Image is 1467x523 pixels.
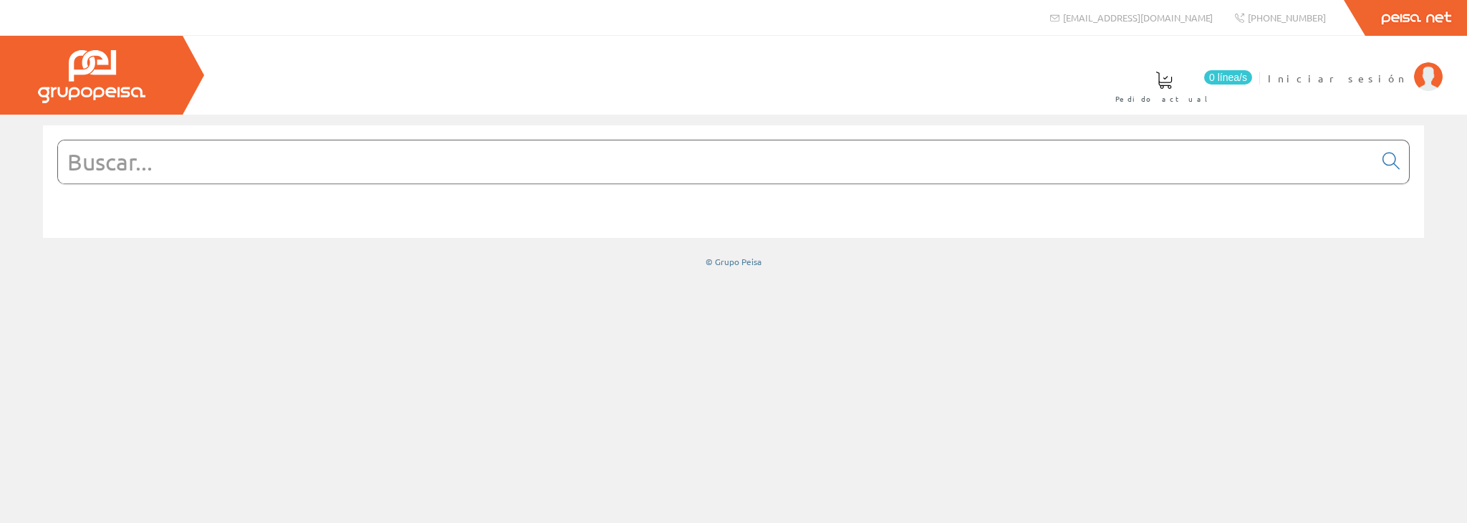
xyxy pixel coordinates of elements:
[1268,71,1407,85] span: Iniciar sesión
[1115,92,1213,106] span: Pedido actual
[1268,59,1443,73] a: Iniciar sesión
[1063,11,1213,24] span: [EMAIL_ADDRESS][DOMAIN_NAME]
[38,50,145,103] img: Grupo Peisa
[43,256,1424,268] div: © Grupo Peisa
[1248,11,1326,24] span: [PHONE_NUMBER]
[58,140,1374,183] input: Buscar...
[1204,70,1252,85] span: 0 línea/s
